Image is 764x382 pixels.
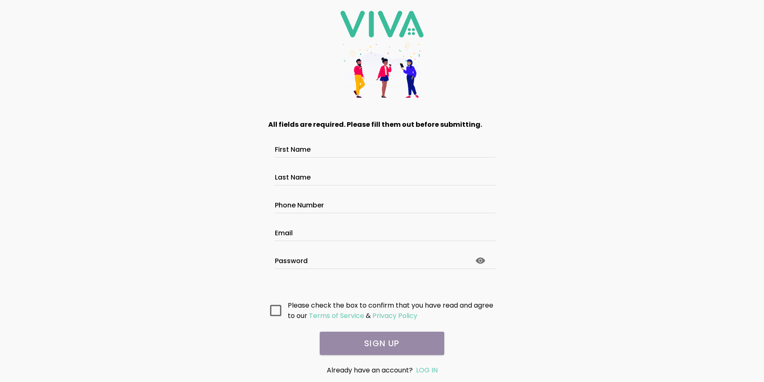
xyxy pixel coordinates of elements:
ion-col: Please check the box to confirm that you have read and agree to our & [286,298,498,323]
strong: All fields are required. Please fill them out before submitting. [268,120,482,129]
div: Already have an account? [285,365,479,375]
ion-text: Privacy Policy [372,311,417,320]
ion-text: Terms of Service [309,311,364,320]
a: LOG IN [416,365,438,375]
